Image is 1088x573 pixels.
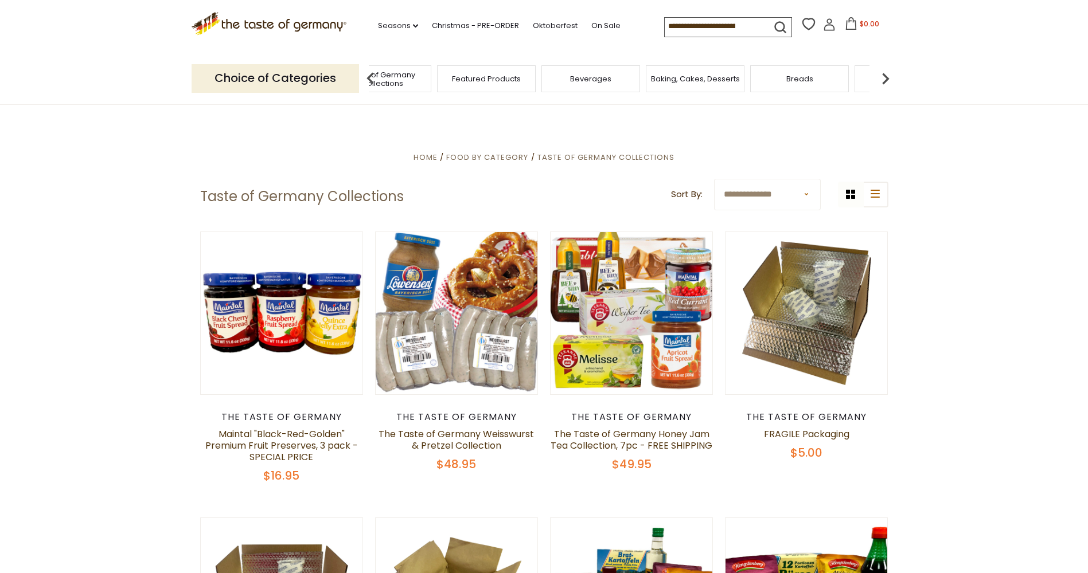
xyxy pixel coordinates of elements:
[414,152,438,163] a: Home
[550,411,713,423] div: The Taste of Germany
[651,74,740,83] a: Baking, Cakes, Desserts
[860,19,879,29] span: $0.00
[205,427,358,464] a: Maintal "Black-Red-Golden" Premium Fruit Preserves, 3 pack - SPECIAL PRICE
[671,187,703,202] label: Sort By:
[612,456,652,472] span: $49.95
[764,427,849,441] a: FRAGILE Packaging
[263,468,299,484] span: $16.95
[874,67,897,90] img: next arrow
[432,19,519,32] a: Christmas - PRE-ORDER
[446,152,528,163] a: Food By Category
[336,70,428,88] a: Taste of Germany Collections
[551,427,712,452] a: The Taste of Germany Honey Jam Tea Collection, 7pc - FREE SHIPPING
[200,188,404,205] h1: Taste of Germany Collections
[533,19,578,32] a: Oktoberfest
[436,456,476,472] span: $48.95
[376,232,538,394] img: The Taste of Germany Weisswurst & Pretzel Collection
[452,74,521,83] a: Featured Products
[379,427,534,452] a: The Taste of Germany Weisswurst & Pretzel Collection
[378,19,418,32] a: Seasons
[726,232,888,394] img: FRAGILE Packaging
[786,74,813,83] a: Breads
[200,411,364,423] div: The Taste of Germany
[725,411,888,423] div: The Taste of Germany
[359,67,382,90] img: previous arrow
[551,232,713,394] img: The Taste of Germany Honey Jam Tea Collection, 7pc - FREE SHIPPING
[790,445,822,461] span: $5.00
[537,152,674,163] a: Taste of Germany Collections
[375,411,539,423] div: The Taste of Germany
[192,64,359,92] p: Choice of Categories
[591,19,621,32] a: On Sale
[570,74,611,83] a: Beverages
[838,17,887,34] button: $0.00
[201,232,363,394] img: Maintal "Black-Red-Golden" Premium Fruit Preserves, 3 pack - SPECIAL PRICE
